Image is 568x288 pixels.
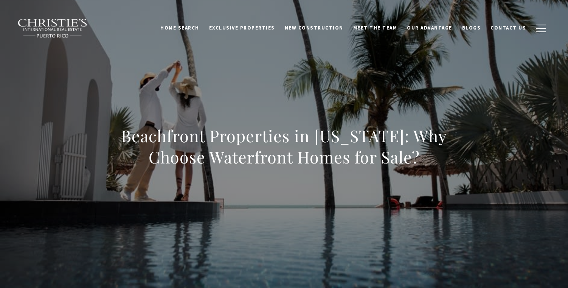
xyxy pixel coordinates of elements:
h1: Beachfront Properties in [US_STATE]: Why Choose Waterfront Homes for Sale? [117,125,451,168]
a: Our Advantage [402,21,457,35]
span: Exclusive Properties [209,25,275,31]
img: Christie's International Real Estate black text logo [17,19,88,38]
span: Blogs [462,25,481,31]
a: Exclusive Properties [204,21,280,35]
span: New Construction [285,25,343,31]
a: New Construction [280,21,348,35]
a: Blogs [457,21,486,35]
span: Our Advantage [407,25,452,31]
span: Contact Us [490,25,526,31]
a: Home Search [155,21,204,35]
a: Meet the Team [348,21,402,35]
